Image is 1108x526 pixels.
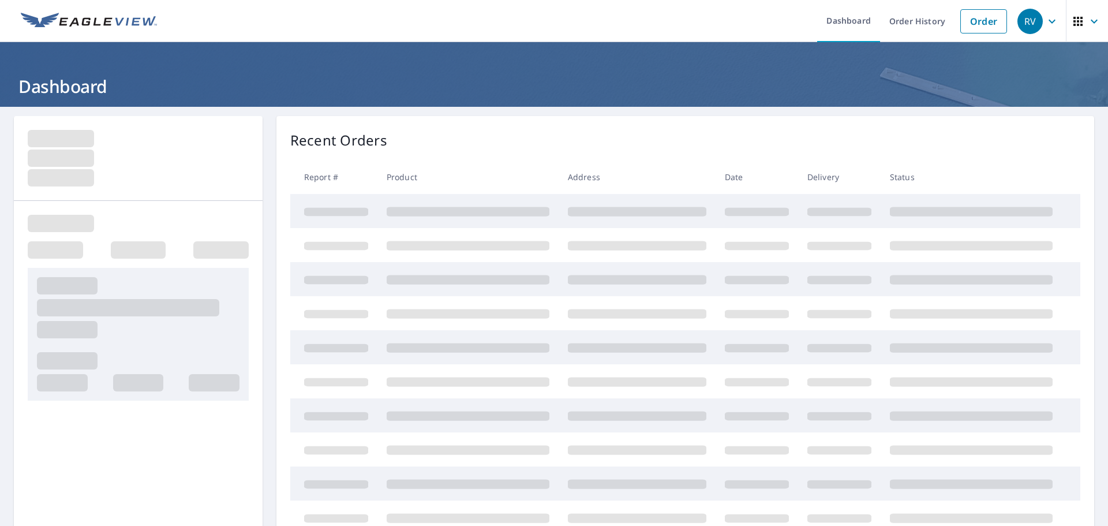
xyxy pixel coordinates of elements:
[559,160,716,194] th: Address
[14,74,1094,98] h1: Dashboard
[21,13,157,30] img: EV Logo
[960,9,1007,33] a: Order
[1017,9,1043,34] div: RV
[798,160,881,194] th: Delivery
[716,160,798,194] th: Date
[881,160,1062,194] th: Status
[377,160,559,194] th: Product
[290,160,377,194] th: Report #
[290,130,387,151] p: Recent Orders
